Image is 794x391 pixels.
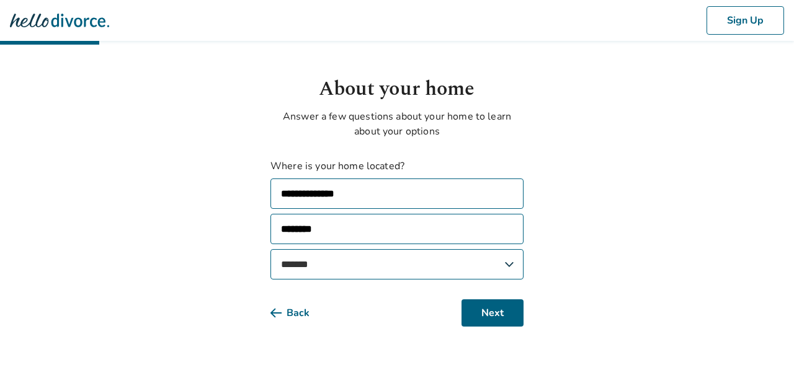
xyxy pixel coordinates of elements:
button: Back [270,299,329,327]
p: Answer a few questions about your home to learn about your options [270,109,524,139]
label: Where is your home located? [270,159,524,174]
iframe: Chat Widget [732,332,794,391]
img: Hello Divorce Logo [10,8,109,33]
h1: About your home [270,74,524,104]
button: Next [462,299,524,327]
button: Sign Up [707,6,784,35]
